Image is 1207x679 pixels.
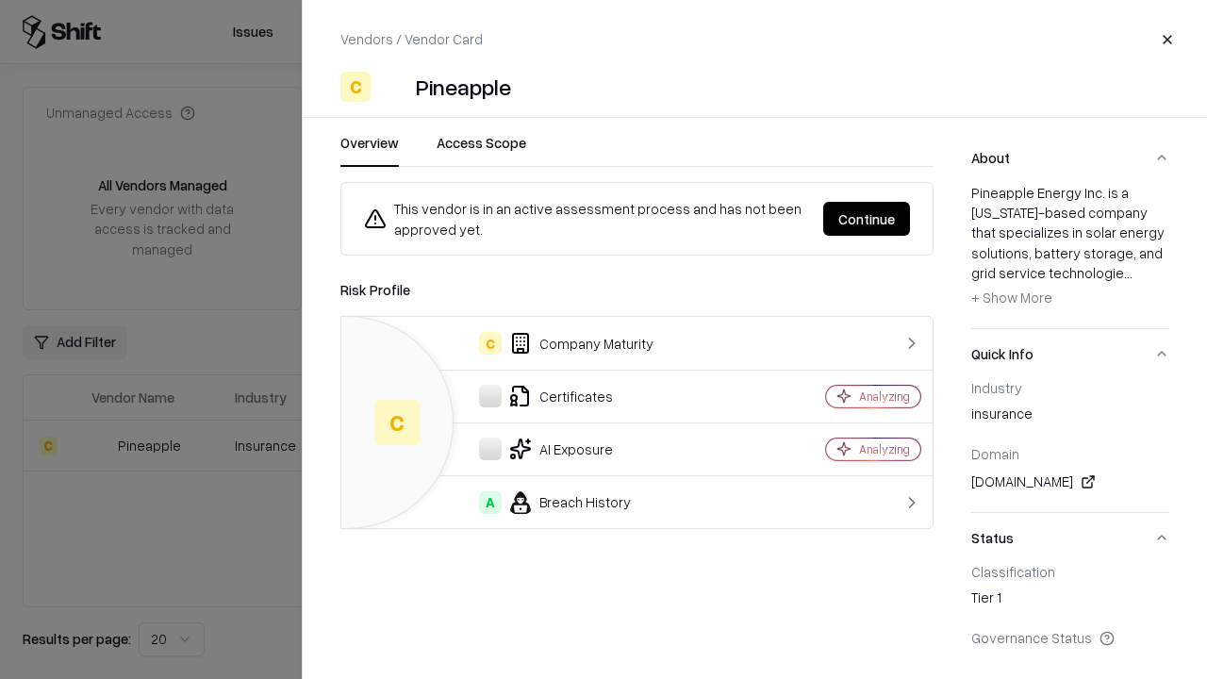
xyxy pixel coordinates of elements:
div: C [479,332,502,355]
div: About [971,183,1169,328]
div: Pineapple Energy Inc. is a [US_STATE]-based company that specializes in solar energy solutions, b... [971,183,1169,313]
button: Overview [340,133,399,167]
p: Vendors / Vendor Card [340,29,483,49]
div: Breach History [356,491,760,514]
div: Risk Profile [340,278,934,301]
div: Company Maturity [356,332,760,355]
span: ... [1124,264,1133,281]
div: [DOMAIN_NAME] [971,471,1169,493]
img: Pineapple [378,72,408,102]
button: About [971,133,1169,183]
div: This vendor is in an active assessment process and has not been approved yet. [364,198,808,240]
div: Classification [971,563,1169,580]
div: Industry [971,379,1169,396]
div: Domain [971,445,1169,462]
div: Pineapple [416,72,511,102]
button: Access Scope [437,133,526,167]
div: Governance Status [971,629,1169,646]
div: Tier 1 [971,588,1169,614]
div: Analyzing [859,389,910,405]
div: Analyzing [859,441,910,457]
div: AI Exposure [356,438,760,460]
div: C [340,72,371,102]
div: insurance [971,404,1169,430]
div: C [374,400,420,445]
div: Quick Info [971,379,1169,512]
button: + Show More [971,283,1052,313]
button: Status [971,513,1169,563]
div: A [479,491,502,514]
button: Quick Info [971,329,1169,379]
span: + Show More [971,289,1052,306]
button: Continue [823,202,910,236]
div: Certificates [356,385,760,407]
